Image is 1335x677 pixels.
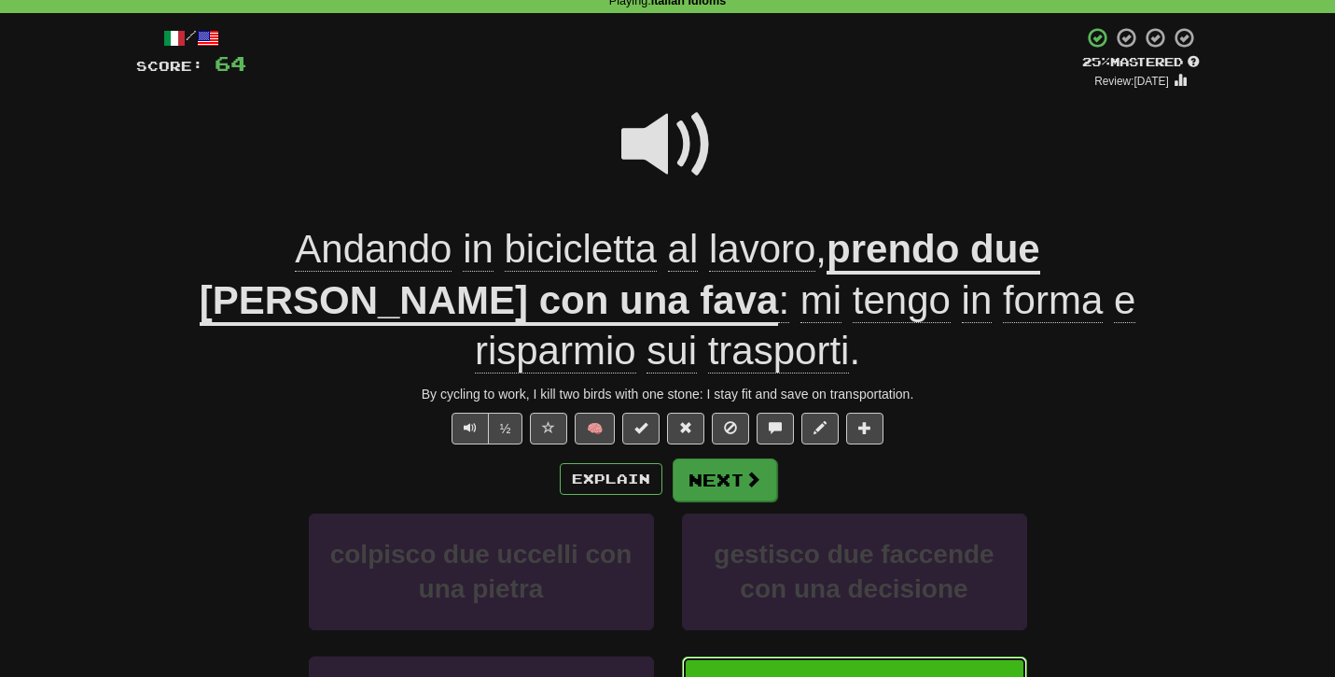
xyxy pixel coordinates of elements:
[215,51,246,75] span: 64
[712,413,749,444] button: Ignore sentence (alt+i)
[1114,278,1135,323] span: e
[1082,54,1200,71] div: Mastered
[668,227,699,272] span: al
[778,278,789,323] span: :
[846,413,883,444] button: Add to collection (alt+a)
[475,329,636,374] span: risparmio
[448,413,523,444] div: Text-to-speech controls
[200,227,1040,326] u: prendo due [PERSON_NAME] con una fava
[622,413,660,444] button: Set this sentence to 100% Mastered (alt+m)
[505,227,657,272] span: bicicletta
[295,227,452,272] span: Andando
[452,413,489,444] button: Play sentence audio (ctl+space)
[853,278,951,323] span: tengo
[709,227,815,272] span: lavoro
[475,278,1135,374] span: .
[530,413,567,444] button: Favorite sentence (alt+f)
[801,413,839,444] button: Edit sentence (alt+d)
[488,413,523,444] button: ½
[575,413,615,444] button: 🧠
[136,385,1200,403] div: By cycling to work, I kill two birds with one stone: I stay fit and save on transportation.
[667,413,704,444] button: Reset to 0% Mastered (alt+r)
[295,227,827,272] span: ,
[560,463,662,495] button: Explain
[1082,54,1110,69] span: 25 %
[309,514,654,630] button: colpisco due uccelli con una pietra
[1003,278,1103,323] span: forma
[673,458,777,501] button: Next
[800,278,841,323] span: mi
[708,329,850,374] span: trasporti
[463,227,494,272] span: in
[682,514,1027,630] button: gestisco due faccende con una decisione
[647,329,697,374] span: sui
[962,278,993,323] span: in
[330,540,633,603] span: colpisco due uccelli con una pietra
[1094,75,1169,88] small: Review: [DATE]
[714,540,994,603] span: gestisco due faccende con una decisione
[136,26,246,49] div: /
[136,58,203,74] span: Score:
[757,413,794,444] button: Discuss sentence (alt+u)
